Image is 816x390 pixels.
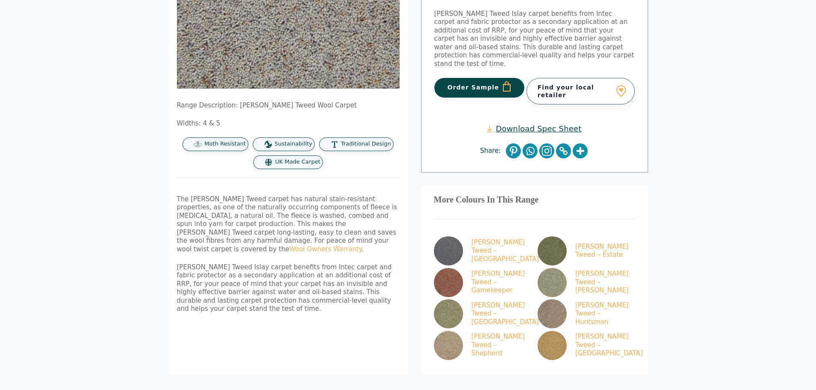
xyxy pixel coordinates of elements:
a: Find your local retailer [526,78,635,104]
a: Wool Owners Warranty [289,245,362,253]
a: Whatsapp [523,143,538,158]
a: [PERSON_NAME] Tweed – [GEOGRAPHIC_DATA] [434,299,528,328]
p: [PERSON_NAME] Tweed Islay carpet benefits from Intec carpet and fabric protector as a secondary a... [434,10,635,68]
p: Range Description: [PERSON_NAME] Tweed Wool Carpet [177,101,400,110]
span: Traditional Design [341,140,391,148]
span: Share: [480,147,505,155]
h3: More Colours In This Range [434,198,635,202]
a: Download Spec Sheet [487,124,581,134]
a: Copy Link [556,143,571,158]
a: [PERSON_NAME] Tweed – [GEOGRAPHIC_DATA] [434,236,528,265]
a: [PERSON_NAME] Tweed – Shepherd [434,331,528,360]
a: [PERSON_NAME] Tweed – [PERSON_NAME] [538,268,632,297]
img: Tomkinson Tweed Highland [434,299,463,328]
a: Instagram [539,143,554,158]
a: [PERSON_NAME] Tweed – Estate [538,236,632,265]
a: [PERSON_NAME] Tweed – Gamekeeper [434,268,528,297]
img: Tomkinson Tweed Shetland [538,331,567,360]
a: Pinterest [506,143,521,158]
a: [PERSON_NAME] Tweed – Huntsman [538,299,632,328]
a: More [573,143,588,158]
p: Widths: 4 & 5 [177,119,400,128]
span: Sustainability [275,140,312,148]
img: Tomkinson Tweed Huntsman [538,299,567,328]
span: UK Made Carpet [275,158,320,166]
p: [PERSON_NAME] Tweed Islay carpet benefits from Intec carpet and fabric protector as a secondary a... [177,263,400,313]
a: [PERSON_NAME] Tweed – [GEOGRAPHIC_DATA] [538,331,632,360]
span: The [PERSON_NAME] Tweed carpet has natural stain-resistant properties, as one of the naturally oc... [177,195,398,253]
img: Tomkinson Tweed Estate [538,236,567,265]
span: Moth Resistant [204,140,246,148]
button: Order Sample [434,78,525,98]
